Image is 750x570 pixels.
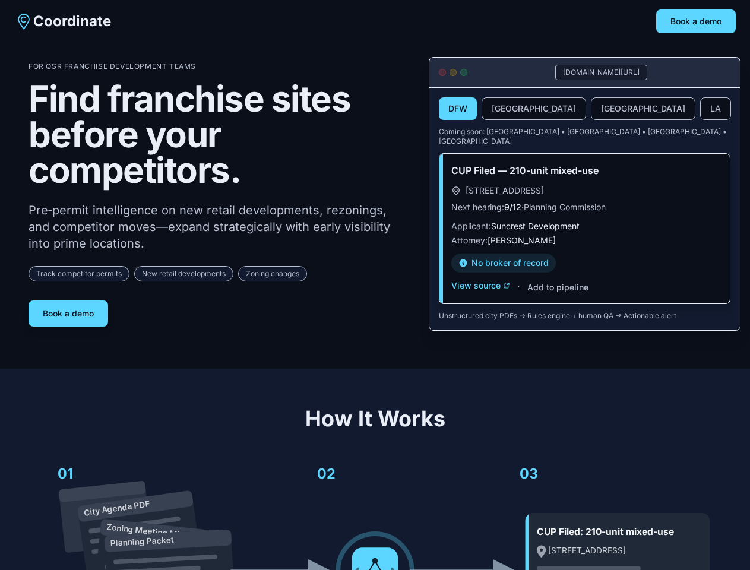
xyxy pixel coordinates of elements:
p: Next hearing: · Planning Commission [451,201,718,213]
text: 03 [520,465,538,482]
p: Attorney: [451,235,718,246]
span: Zoning changes [238,266,307,281]
text: 01 [58,465,73,482]
button: View source [451,280,510,292]
span: Suncrest Development [491,221,580,231]
text: CUP Filed: 210-unit mixed-use [537,526,674,537]
h2: How It Works [29,407,721,430]
text: City Agenda PDF [83,499,150,517]
img: Coordinate [14,12,33,31]
button: DFW [439,97,477,120]
span: New retail developments [134,266,233,281]
button: Book a demo [29,300,108,327]
text: Zoning Meeting Minutes [106,522,201,541]
h3: CUP Filed — 210-unit mixed-use [451,163,718,178]
div: [DOMAIN_NAME][URL] [555,65,647,80]
span: [PERSON_NAME] [488,235,556,245]
span: [STREET_ADDRESS] [466,185,544,197]
a: Coordinate [14,12,111,31]
span: Coordinate [33,12,111,31]
button: LA [700,97,731,120]
p: Applicant: [451,220,718,232]
span: Track competitor permits [29,266,129,281]
p: Unstructured city PDFs → Rules engine + human QA → Actionable alert [439,311,730,321]
span: · [517,280,520,294]
h1: Find franchise sites before your competitors. [29,81,410,188]
div: No broker of record [451,254,556,273]
text: 02 [317,465,336,482]
p: For QSR Franchise Development Teams [29,62,410,71]
p: Pre‑permit intelligence on new retail developments, rezonings, and competitor moves—expand strate... [29,202,410,252]
button: Book a demo [656,9,736,33]
button: Add to pipeline [527,281,588,293]
button: [GEOGRAPHIC_DATA] [591,97,695,120]
text: Planning Packet [110,535,174,548]
button: [GEOGRAPHIC_DATA] [482,97,586,120]
p: Coming soon: [GEOGRAPHIC_DATA] • [GEOGRAPHIC_DATA] • [GEOGRAPHIC_DATA] • [GEOGRAPHIC_DATA] [439,127,730,146]
span: 9/12 [504,202,521,212]
text: [STREET_ADDRESS] [548,546,626,555]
